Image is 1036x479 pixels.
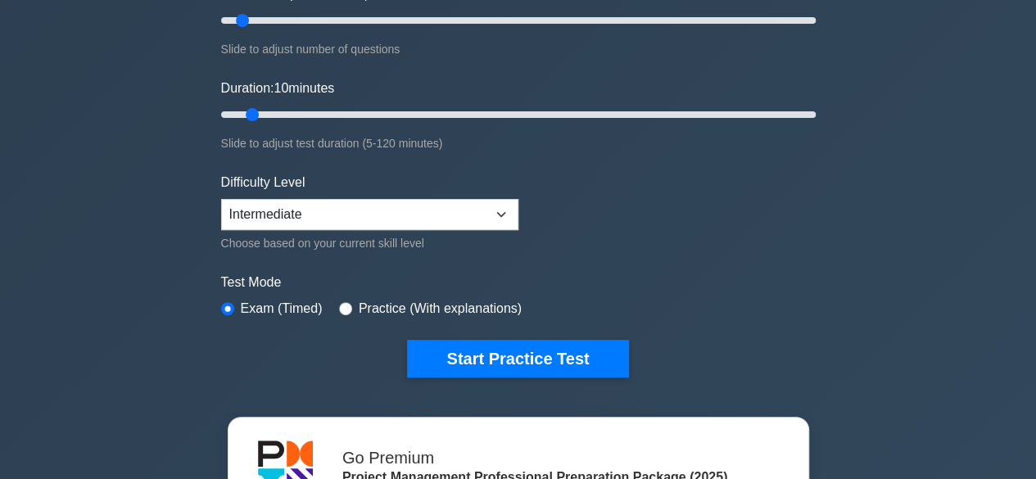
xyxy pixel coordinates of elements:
[221,133,816,153] div: Slide to adjust test duration (5-120 minutes)
[407,340,628,377] button: Start Practice Test
[241,299,323,319] label: Exam (Timed)
[221,273,816,292] label: Test Mode
[221,233,518,253] div: Choose based on your current skill level
[359,299,522,319] label: Practice (With explanations)
[274,81,288,95] span: 10
[221,173,305,192] label: Difficulty Level
[221,39,816,59] div: Slide to adjust number of questions
[221,79,335,98] label: Duration: minutes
